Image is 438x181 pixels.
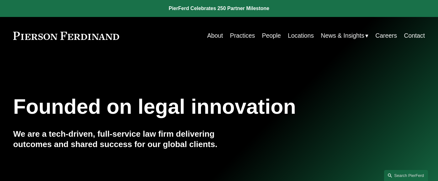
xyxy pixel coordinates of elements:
[13,95,356,119] h1: Founded on legal innovation
[384,170,428,181] a: Search this site
[375,30,397,42] a: Careers
[404,30,425,42] a: Contact
[13,129,219,150] h4: We are a tech-driven, full-service law firm delivering outcomes and shared success for our global...
[288,30,314,42] a: Locations
[321,30,368,42] a: folder dropdown
[230,30,255,42] a: Practices
[321,30,364,41] span: News & Insights
[207,30,223,42] a: About
[262,30,281,42] a: People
